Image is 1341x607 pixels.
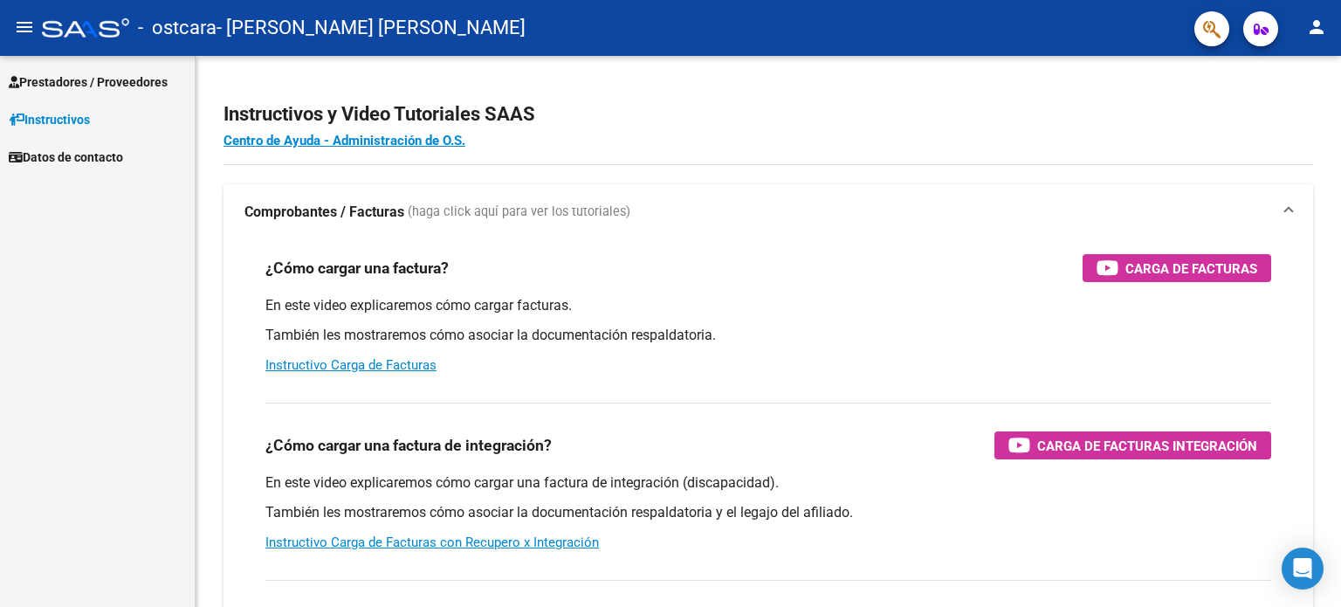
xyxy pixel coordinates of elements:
p: También les mostraremos cómo asociar la documentación respaldatoria. [265,326,1271,345]
span: Instructivos [9,110,90,129]
h3: ¿Cómo cargar una factura? [265,256,449,280]
span: (haga click aquí para ver los tutoriales) [408,203,630,222]
span: Datos de contacto [9,148,123,167]
mat-icon: menu [14,17,35,38]
h3: ¿Cómo cargar una factura de integración? [265,433,552,458]
a: Centro de Ayuda - Administración de O.S. [223,133,465,148]
span: Carga de Facturas Integración [1037,435,1257,457]
mat-expansion-panel-header: Comprobantes / Facturas (haga click aquí para ver los tutoriales) [223,184,1313,240]
span: Carga de Facturas [1125,258,1257,279]
a: Instructivo Carga de Facturas con Recupero x Integración [265,535,599,550]
span: - ostcara [138,9,217,47]
span: Prestadores / Proveedores [9,72,168,92]
p: También les mostraremos cómo asociar la documentación respaldatoria y el legajo del afiliado. [265,503,1271,522]
h2: Instructivos y Video Tutoriales SAAS [223,98,1313,131]
p: En este video explicaremos cómo cargar facturas. [265,296,1271,315]
mat-icon: person [1306,17,1327,38]
a: Instructivo Carga de Facturas [265,357,437,373]
button: Carga de Facturas [1083,254,1271,282]
button: Carga de Facturas Integración [994,431,1271,459]
span: - [PERSON_NAME] [PERSON_NAME] [217,9,526,47]
div: Open Intercom Messenger [1282,548,1324,590]
p: En este video explicaremos cómo cargar una factura de integración (discapacidad). [265,473,1271,493]
strong: Comprobantes / Facturas [244,203,404,222]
